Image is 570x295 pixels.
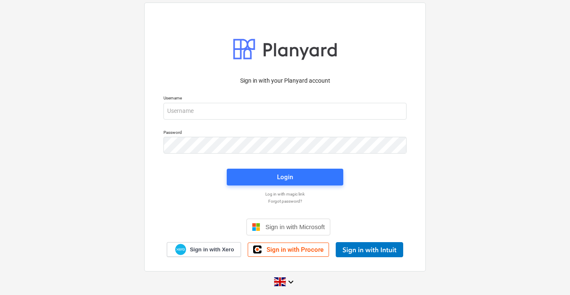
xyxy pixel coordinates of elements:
[159,191,411,197] a: Log in with magic link
[267,246,324,253] span: Sign in with Procore
[159,198,411,204] a: Forgot password?
[227,169,343,185] button: Login
[163,95,407,102] p: Username
[163,76,407,85] p: Sign in with your Planyard account
[163,103,407,120] input: Username
[286,277,296,287] i: keyboard_arrow_down
[265,223,325,230] span: Sign in with Microsoft
[277,172,293,183] div: Login
[252,223,260,231] img: Microsoft logo
[167,242,241,257] a: Sign in with Xero
[163,130,407,137] p: Password
[175,244,186,255] img: Xero logo
[190,246,234,253] span: Sign in with Xero
[248,243,329,257] a: Sign in with Procore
